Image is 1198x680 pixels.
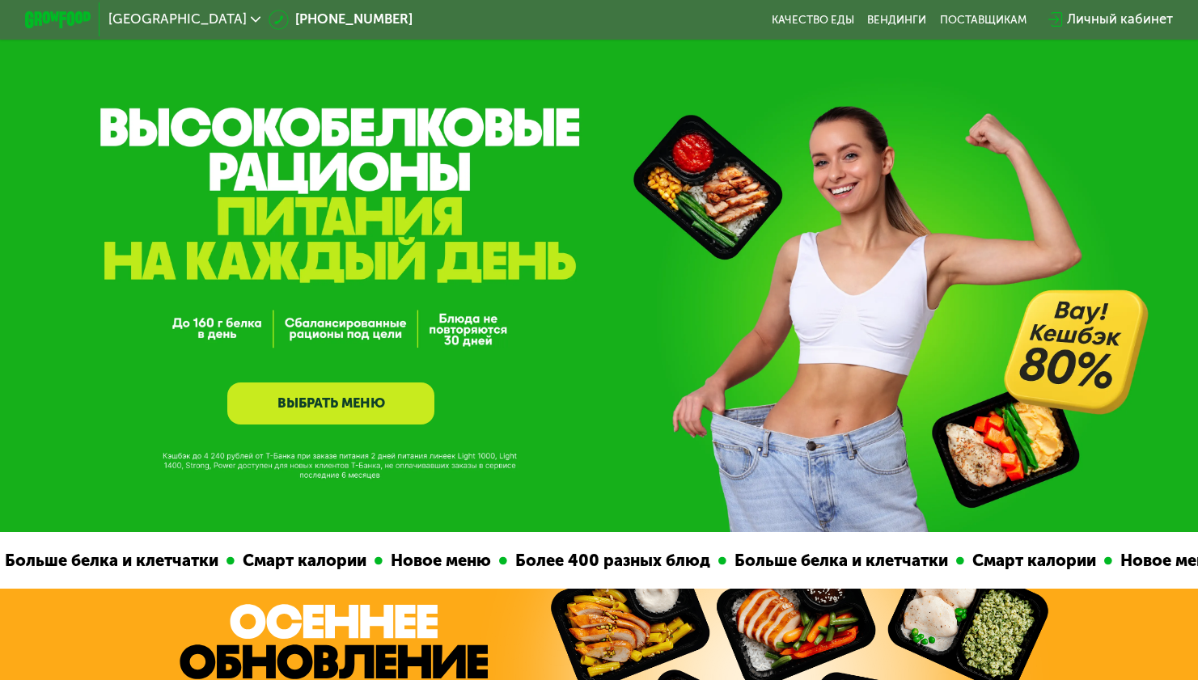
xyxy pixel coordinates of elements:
[227,382,434,424] a: ВЫБРАТЬ МЕНЮ
[1067,10,1173,30] div: Личный кабинет
[507,548,718,573] div: Более 400 разных блюд
[726,548,956,573] div: Больше белка и клетчатки
[867,13,926,26] a: Вендинги
[383,548,499,573] div: Новое меню
[235,548,375,573] div: Смарт калории
[269,10,413,30] a: [PHONE_NUMBER]
[108,13,247,26] span: [GEOGRAPHIC_DATA]
[772,13,854,26] a: Качество еды
[940,13,1027,26] div: поставщикам
[964,548,1104,573] div: Смарт калории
